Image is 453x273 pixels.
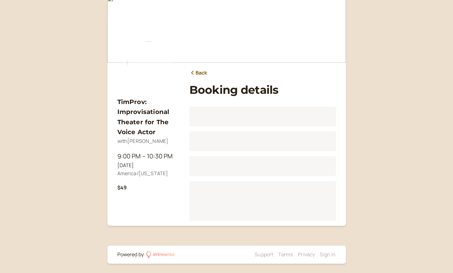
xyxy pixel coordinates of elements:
[278,251,293,258] a: Terms
[117,151,179,161] div: 9:00 PM – 10:30 PM
[298,251,315,258] a: Privacy
[189,107,336,126] div: Loading...
[189,156,336,176] div: Loading...
[117,97,179,137] h3: TimProv: Improvisational Theater for The Voice Actor
[153,251,175,259] div: introwise
[146,251,175,259] a: introwise
[189,69,207,77] a: Back
[117,138,169,144] span: with [PERSON_NAME]
[320,251,336,258] a: Sign in
[117,184,127,191] b: $49
[189,83,336,97] h1: Booking details
[189,131,336,151] div: Loading...
[255,251,273,258] a: Support
[189,181,336,221] div: Loading...
[117,170,179,178] div: America/[US_STATE]
[117,162,179,170] div: [DATE]
[117,251,144,259] div: Powered by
